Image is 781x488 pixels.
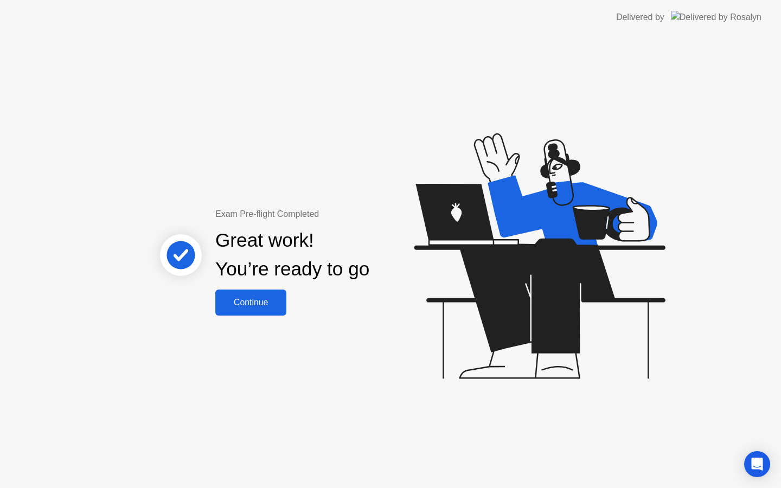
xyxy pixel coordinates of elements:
div: Delivered by [616,11,664,24]
div: Continue [219,298,283,307]
button: Continue [215,290,286,316]
img: Delivered by Rosalyn [671,11,761,23]
div: Exam Pre-flight Completed [215,208,439,221]
div: Open Intercom Messenger [744,451,770,477]
div: Great work! You’re ready to go [215,226,369,284]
